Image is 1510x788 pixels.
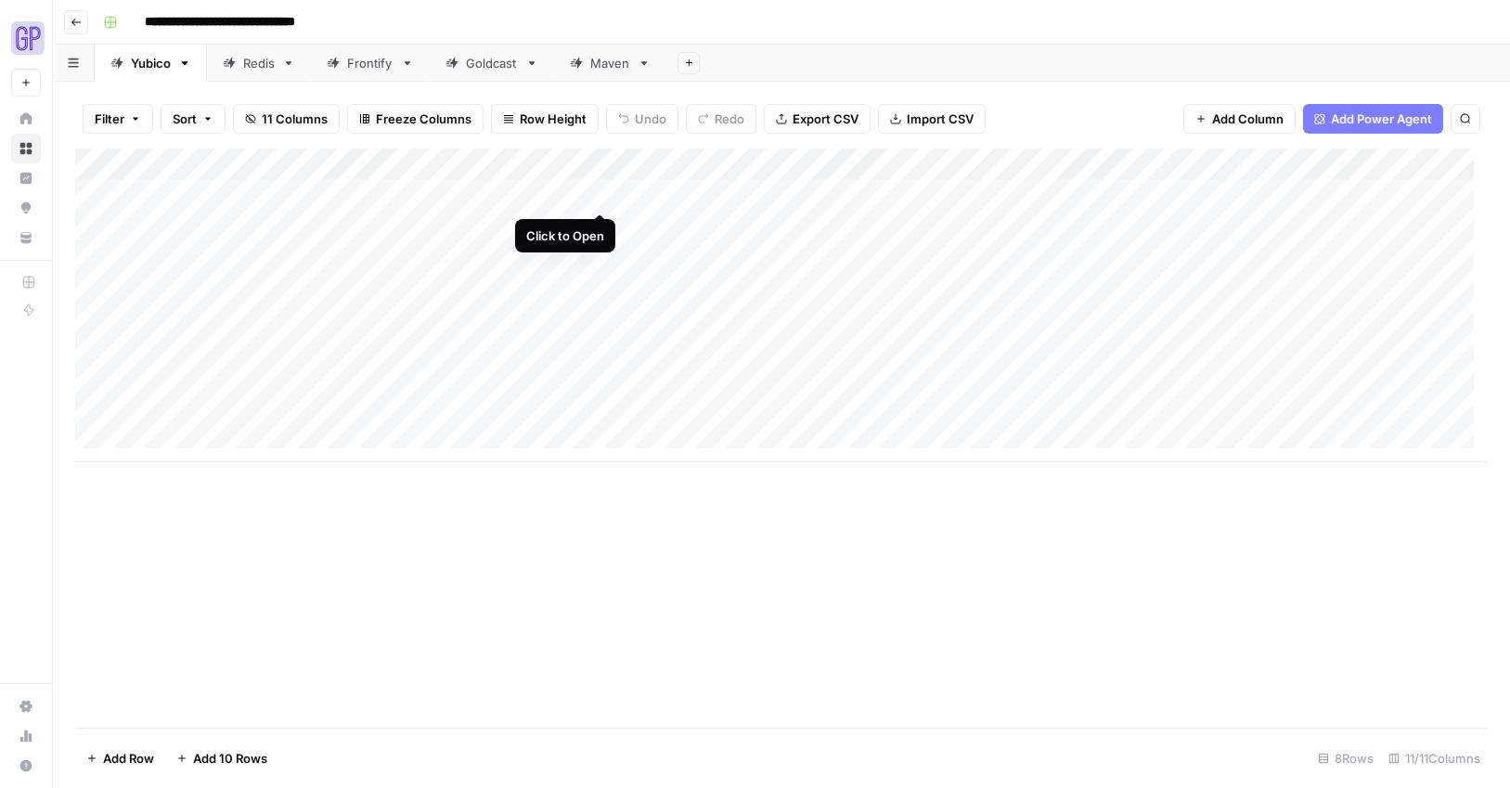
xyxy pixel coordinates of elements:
[1183,104,1296,134] button: Add Column
[165,743,278,773] button: Add 10 Rows
[635,110,666,128] span: Undo
[715,110,744,128] span: Redo
[491,104,599,134] button: Row Height
[103,749,154,768] span: Add Row
[161,104,226,134] button: Sort
[11,134,41,163] a: Browse
[793,110,858,128] span: Export CSV
[193,749,267,768] span: Add 10 Rows
[1310,743,1381,773] div: 8 Rows
[590,54,630,72] div: Maven
[1331,110,1432,128] span: Add Power Agent
[878,104,986,134] button: Import CSV
[1381,743,1488,773] div: 11/11 Columns
[311,45,430,82] a: Frontify
[526,226,604,245] div: Click to Open
[11,163,41,193] a: Insights
[376,110,471,128] span: Freeze Columns
[11,751,41,781] button: Help + Support
[75,743,165,773] button: Add Row
[520,110,587,128] span: Row Height
[430,45,554,82] a: Goldcast
[262,110,328,128] span: 11 Columns
[606,104,678,134] button: Undo
[243,54,275,72] div: Redis
[347,54,394,72] div: Frontify
[1303,104,1443,134] button: Add Power Agent
[11,721,41,751] a: Usage
[233,104,340,134] button: 11 Columns
[173,110,197,128] span: Sort
[11,15,41,61] button: Workspace: Growth Plays
[11,104,41,134] a: Home
[207,45,311,82] a: Redis
[83,104,153,134] button: Filter
[347,104,484,134] button: Freeze Columns
[11,691,41,721] a: Settings
[686,104,756,134] button: Redo
[907,110,974,128] span: Import CSV
[466,54,518,72] div: Goldcast
[1212,110,1284,128] span: Add Column
[11,21,45,55] img: Growth Plays Logo
[11,223,41,252] a: Your Data
[95,45,207,82] a: Yubico
[131,54,171,72] div: Yubico
[554,45,666,82] a: Maven
[764,104,871,134] button: Export CSV
[11,193,41,223] a: Opportunities
[95,110,124,128] span: Filter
